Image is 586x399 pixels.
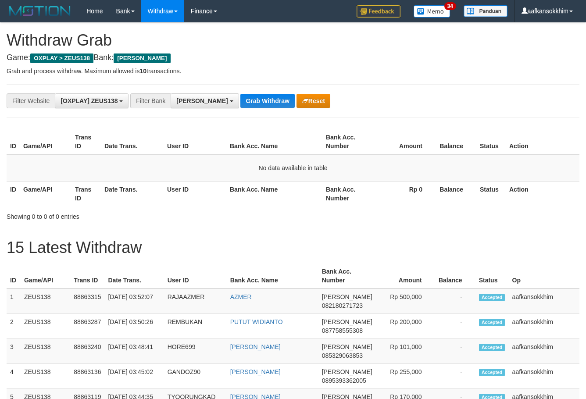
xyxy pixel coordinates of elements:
[70,289,104,314] td: 88863315
[436,181,476,206] th: Balance
[322,352,363,359] span: Copy 085329063853 to clipboard
[7,53,579,62] h4: Game: Bank:
[509,289,579,314] td: aafkansokkhim
[7,93,55,108] div: Filter Website
[171,93,239,108] button: [PERSON_NAME]
[164,181,226,206] th: User ID
[70,364,104,389] td: 88863136
[70,339,104,364] td: 88863240
[476,129,506,154] th: Status
[318,264,376,289] th: Bank Acc. Number
[479,369,505,376] span: Accepted
[104,314,164,339] td: [DATE] 03:50:26
[297,94,330,108] button: Reset
[20,181,71,206] th: Game/API
[322,343,372,350] span: [PERSON_NAME]
[376,289,435,314] td: Rp 500,000
[374,181,436,206] th: Rp 0
[357,5,400,18] img: Feedback.jpg
[374,129,436,154] th: Amount
[104,289,164,314] td: [DATE] 03:52:07
[506,181,579,206] th: Action
[101,129,164,154] th: Date Trans.
[164,339,227,364] td: HORE699
[7,154,579,182] td: No data available in table
[435,289,475,314] td: -
[479,344,505,351] span: Accepted
[435,364,475,389] td: -
[322,377,366,384] span: Copy 0895393362005 to clipboard
[21,264,70,289] th: Game/API
[7,239,579,256] h1: 15 Latest Withdraw
[509,264,579,289] th: Op
[506,129,579,154] th: Action
[7,209,238,221] div: Showing 0 to 0 of 0 entries
[436,129,476,154] th: Balance
[104,364,164,389] td: [DATE] 03:45:02
[322,181,374,206] th: Bank Acc. Number
[444,2,456,10] span: 34
[322,302,363,309] span: Copy 082180271723 to clipboard
[226,181,322,206] th: Bank Acc. Name
[435,264,475,289] th: Balance
[7,339,21,364] td: 3
[464,5,507,17] img: panduan.png
[7,264,21,289] th: ID
[230,293,252,300] a: AZMER
[21,339,70,364] td: ZEUS138
[322,129,374,154] th: Bank Acc. Number
[70,314,104,339] td: 88863287
[20,129,71,154] th: Game/API
[7,4,73,18] img: MOTION_logo.png
[509,364,579,389] td: aafkansokkhim
[240,94,294,108] button: Grab Withdraw
[176,97,228,104] span: [PERSON_NAME]
[70,264,104,289] th: Trans ID
[7,181,20,206] th: ID
[230,343,281,350] a: [PERSON_NAME]
[435,339,475,364] td: -
[21,314,70,339] td: ZEUS138
[322,327,363,334] span: Copy 087758555308 to clipboard
[476,181,506,206] th: Status
[230,368,281,375] a: [PERSON_NAME]
[7,314,21,339] td: 2
[376,339,435,364] td: Rp 101,000
[376,314,435,339] td: Rp 200,000
[114,53,170,63] span: [PERSON_NAME]
[21,364,70,389] td: ZEUS138
[376,264,435,289] th: Amount
[227,264,318,289] th: Bank Acc. Name
[7,32,579,49] h1: Withdraw Grab
[322,318,372,325] span: [PERSON_NAME]
[479,319,505,326] span: Accepted
[164,314,227,339] td: REMBUKAN
[7,289,21,314] td: 1
[71,129,101,154] th: Trans ID
[7,67,579,75] p: Grab and process withdraw. Maximum allowed is transactions.
[71,181,101,206] th: Trans ID
[475,264,509,289] th: Status
[55,93,129,108] button: [OXPLAY] ZEUS138
[104,339,164,364] td: [DATE] 03:48:41
[164,264,227,289] th: User ID
[322,368,372,375] span: [PERSON_NAME]
[7,129,20,154] th: ID
[21,289,70,314] td: ZEUS138
[104,264,164,289] th: Date Trans.
[226,129,322,154] th: Bank Acc. Name
[7,364,21,389] td: 4
[101,181,164,206] th: Date Trans.
[322,293,372,300] span: [PERSON_NAME]
[139,68,146,75] strong: 10
[509,314,579,339] td: aafkansokkhim
[164,129,226,154] th: User ID
[164,289,227,314] td: RAJAAZMER
[130,93,171,108] div: Filter Bank
[376,364,435,389] td: Rp 255,000
[509,339,579,364] td: aafkansokkhim
[479,294,505,301] span: Accepted
[230,318,283,325] a: PUTUT WIDIANTO
[435,314,475,339] td: -
[61,97,118,104] span: [OXPLAY] ZEUS138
